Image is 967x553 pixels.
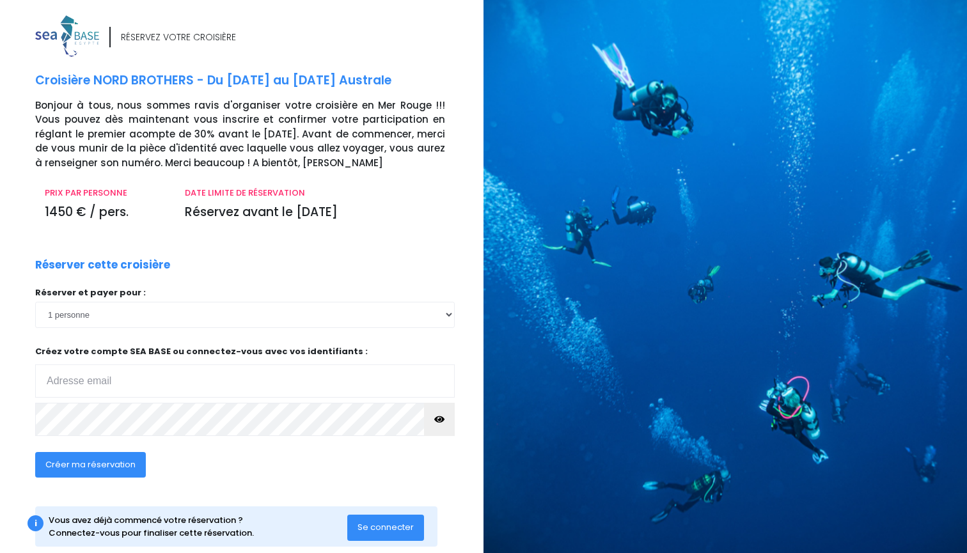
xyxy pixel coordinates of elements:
a: Se connecter [347,522,424,533]
p: Croisière NORD BROTHERS - Du [DATE] au [DATE] Australe [35,72,474,90]
p: Réserver cette croisière [35,257,170,274]
p: Bonjour à tous, nous sommes ravis d'organiser votre croisière en Mer Rouge !!! Vous pouvez dès ma... [35,98,474,171]
input: Adresse email [35,364,455,398]
div: Vous avez déjà commencé votre réservation ? Connectez-vous pour finaliser cette réservation. [49,514,348,539]
p: Créez votre compte SEA BASE ou connectez-vous avec vos identifiants : [35,345,455,398]
p: PRIX PAR PERSONNE [45,187,166,199]
p: Réserver et payer pour : [35,286,455,299]
span: Créer ma réservation [45,458,136,471]
span: Se connecter [358,521,414,533]
div: RÉSERVEZ VOTRE CROISIÈRE [121,31,236,44]
p: DATE LIMITE DE RÉSERVATION [185,187,445,199]
p: Réservez avant le [DATE] [185,203,445,222]
div: i [28,515,43,531]
button: Se connecter [347,515,424,540]
p: 1450 € / pers. [45,203,166,222]
button: Créer ma réservation [35,452,146,478]
img: logo_color1.png [35,15,99,57]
